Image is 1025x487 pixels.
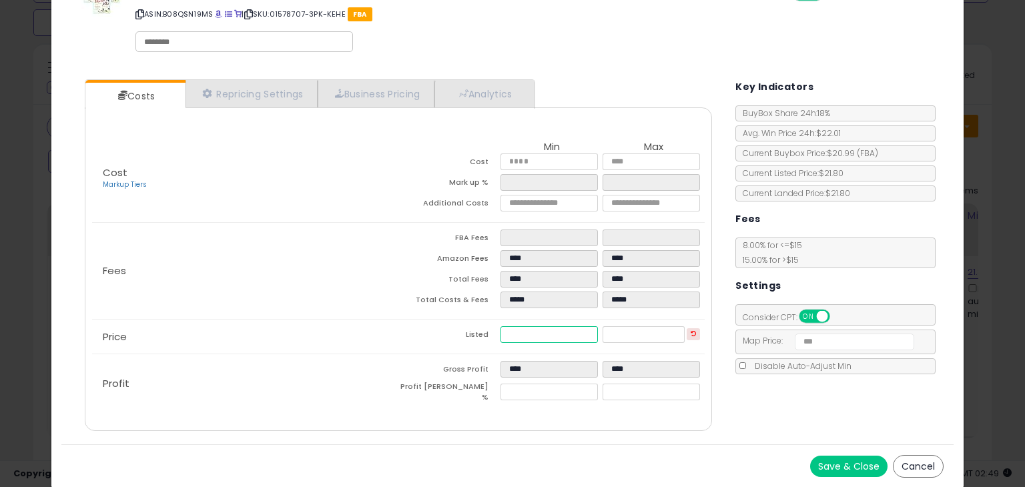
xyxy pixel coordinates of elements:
a: Analytics [434,80,533,107]
span: ( FBA ) [857,147,878,159]
span: Consider CPT: [736,312,847,323]
h5: Settings [735,278,781,294]
a: Markup Tiers [103,179,147,189]
a: Business Pricing [318,80,434,107]
a: All offer listings [225,9,232,19]
a: BuyBox page [215,9,222,19]
span: FBA [348,7,372,21]
span: BuyBox Share 24h: 18% [736,107,830,119]
h5: Key Indicators [735,79,813,95]
p: Price [92,332,398,342]
td: Profit [PERSON_NAME] % [398,382,500,406]
h5: Fees [735,211,761,227]
th: Min [500,141,603,153]
button: Save & Close [810,456,888,477]
p: Cost [92,167,398,190]
span: OFF [828,311,849,322]
td: Cost [398,153,500,174]
span: Current Listed Price: $21.80 [736,167,843,179]
span: 15.00 % for > $15 [736,254,799,266]
p: Profit [92,378,398,389]
span: Disable Auto-Adjust Min [748,360,851,372]
a: Costs [85,83,184,109]
td: Total Costs & Fees [398,292,500,312]
td: FBA Fees [398,229,500,250]
span: Avg. Win Price 24h: $22.01 [736,127,841,139]
td: Amazon Fees [398,250,500,271]
a: Your listing only [234,9,242,19]
td: Total Fees [398,271,500,292]
span: Map Price: [736,335,914,346]
span: Current Landed Price: $21.80 [736,187,850,199]
td: Mark up % [398,174,500,195]
td: Gross Profit [398,361,500,382]
td: Additional Costs [398,195,500,215]
span: 8.00 % for <= $15 [736,239,802,266]
span: ON [800,311,817,322]
p: Fees [92,266,398,276]
button: Cancel [893,455,944,478]
span: Current Buybox Price: [736,147,878,159]
a: Repricing Settings [186,80,318,107]
th: Max [603,141,705,153]
td: Listed [398,326,500,347]
span: $20.99 [827,147,878,159]
p: ASIN: B08QSN19MS | SKU: 01578707-3PK-KEHE [135,3,711,25]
